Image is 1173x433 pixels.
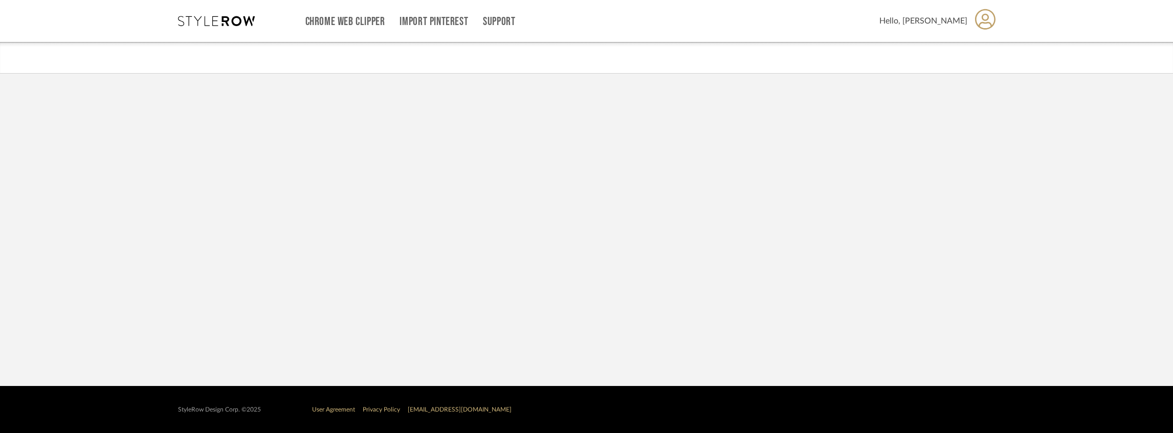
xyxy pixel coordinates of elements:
a: Import Pinterest [400,17,468,26]
a: Support [483,17,515,26]
span: Hello, [PERSON_NAME] [879,15,967,27]
a: [EMAIL_ADDRESS][DOMAIN_NAME] [408,406,512,413]
a: User Agreement [312,406,355,413]
a: Chrome Web Clipper [305,17,385,26]
div: StyleRow Design Corp. ©2025 [178,406,261,414]
a: Privacy Policy [363,406,400,413]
